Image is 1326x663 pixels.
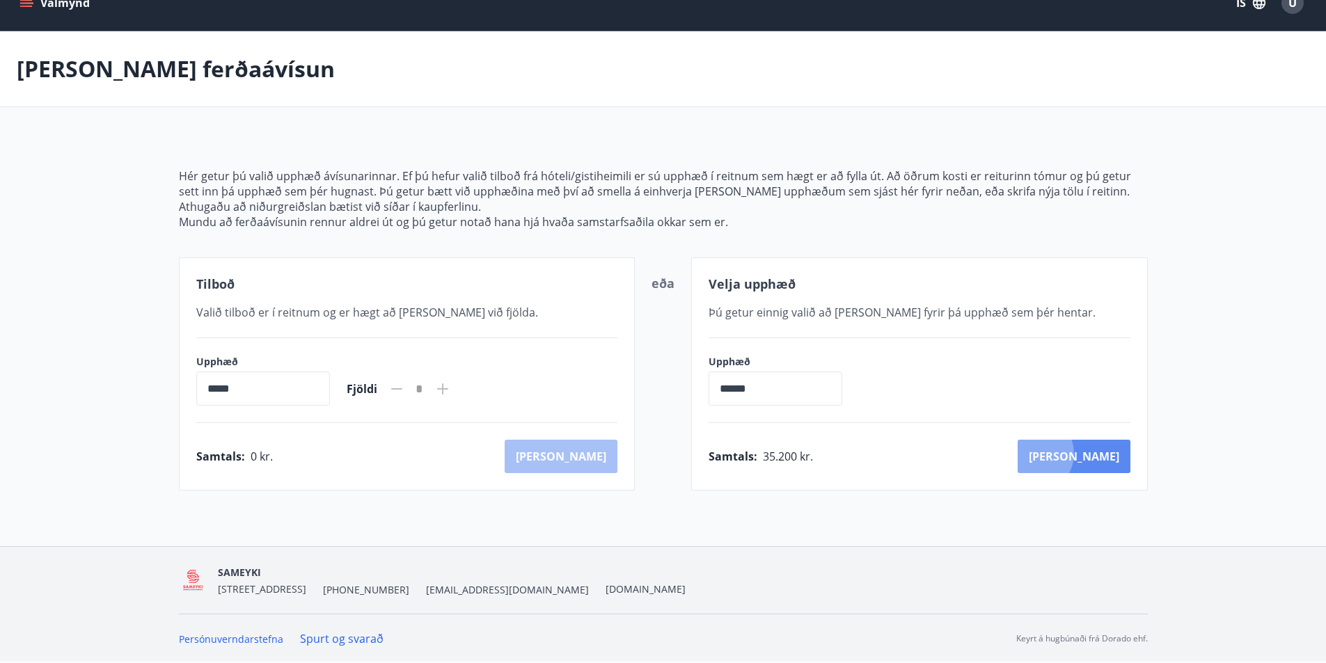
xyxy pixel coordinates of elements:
span: [EMAIL_ADDRESS][DOMAIN_NAME] [426,583,589,597]
p: [PERSON_NAME] ferðaávísun [17,54,335,84]
p: Hér getur þú valið upphæð ávísunarinnar. Ef þú hefur valið tilboð frá hóteli/gistiheimili er sú u... [179,168,1148,199]
span: Þú getur einnig valið að [PERSON_NAME] fyrir þá upphæð sem þér hentar. [709,305,1096,320]
span: [PHONE_NUMBER] [323,583,409,597]
a: Spurt og svarað [300,631,384,646]
img: 5QO2FORUuMeaEQbdwbcTl28EtwdGrpJ2a0ZOehIg.png [179,566,207,596]
a: [DOMAIN_NAME] [606,582,686,596]
span: eða [652,275,674,291]
p: Keyrt á hugbúnaði frá Dorado ehf. [1016,632,1148,645]
span: Tilboð [196,275,235,292]
label: Upphæð [196,355,330,369]
p: Athugaðu að niðurgreiðslan bætist við síðar í kaupferlinu. [179,199,1148,214]
span: 0 kr. [251,449,273,464]
a: Persónuverndarstefna [179,632,283,646]
span: Fjöldi [347,381,377,397]
label: Upphæð [709,355,856,369]
span: Velja upphæð [709,275,796,292]
span: [STREET_ADDRESS] [218,582,306,596]
button: [PERSON_NAME] [1018,440,1130,473]
p: Mundu að ferðaávísunin rennur aldrei út og þú getur notað hana hjá hvaða samstarfsaðila okkar sem... [179,214,1148,230]
span: SAMEYKI [218,566,261,579]
span: Samtals : [709,449,757,464]
span: 35.200 kr. [763,449,813,464]
span: Valið tilboð er í reitnum og er hægt að [PERSON_NAME] við fjölda. [196,305,538,320]
span: Samtals : [196,449,245,464]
